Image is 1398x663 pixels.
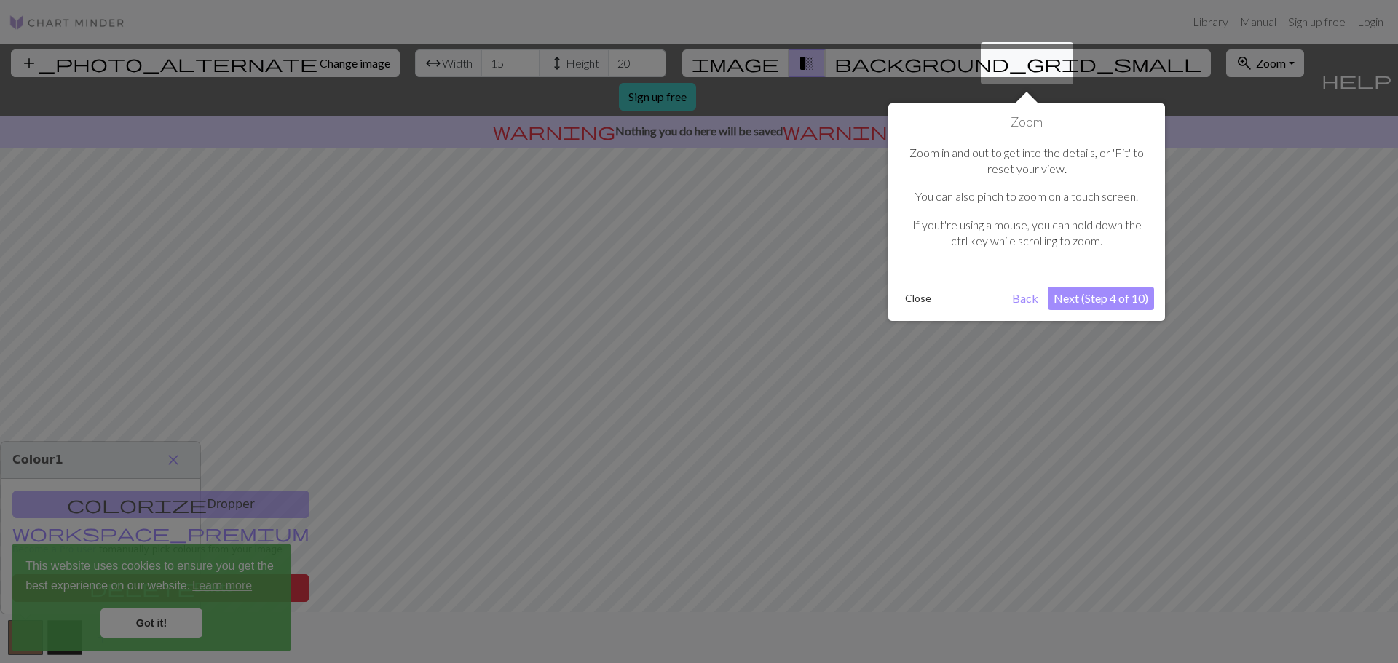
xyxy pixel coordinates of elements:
p: Zoom in and out to get into the details, or 'Fit' to reset your view. [907,145,1147,178]
button: Close [899,287,937,309]
button: Next (Step 4 of 10) [1048,287,1154,310]
button: Back [1006,287,1044,310]
p: If yout're using a mouse, you can hold down the ctrl key while scrolling to zoom. [907,217,1147,250]
p: You can also pinch to zoom on a touch screen. [907,188,1147,205]
div: Zoom [888,103,1165,321]
h1: Zoom [899,114,1154,130]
